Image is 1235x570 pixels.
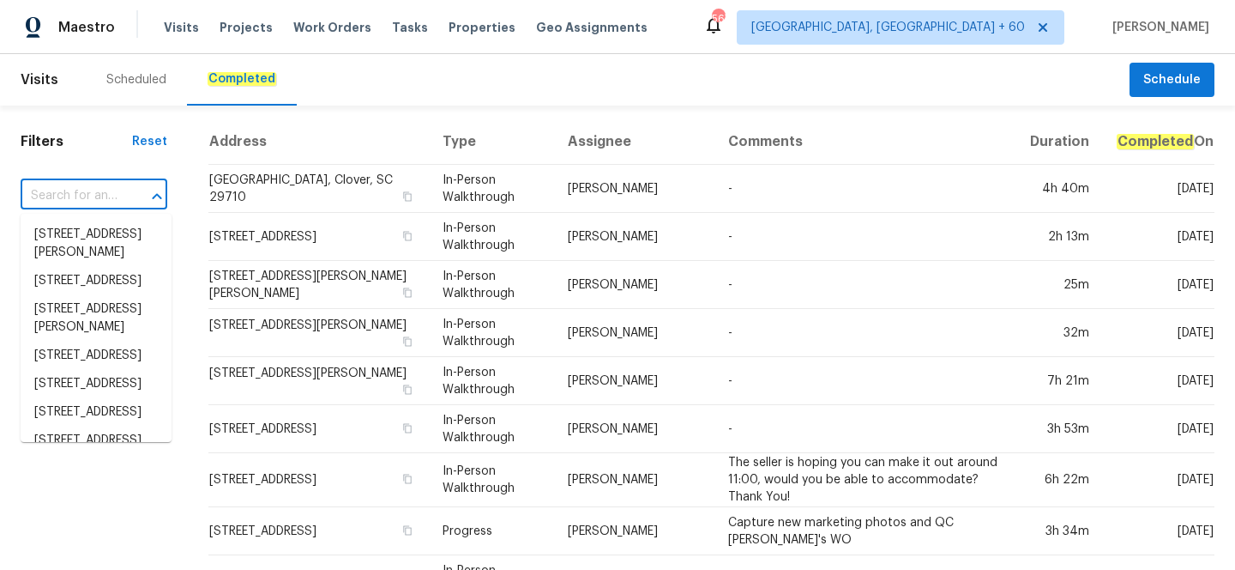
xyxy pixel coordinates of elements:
[449,19,515,36] span: Properties
[554,213,714,261] td: [PERSON_NAME]
[164,19,199,36] span: Visits
[400,334,415,349] button: Copy Address
[714,507,1016,555] td: Capture new marketing photos and QC [PERSON_NAME]'s WO
[714,261,1016,309] td: -
[429,507,554,555] td: Progress
[1016,261,1103,309] td: 25m
[714,213,1016,261] td: -
[1103,309,1214,357] td: [DATE]
[554,507,714,555] td: [PERSON_NAME]
[429,405,554,453] td: In-Person Walkthrough
[429,119,554,165] th: Type
[21,342,172,370] li: [STREET_ADDRESS]
[1103,261,1214,309] td: [DATE]
[714,165,1016,213] td: -
[208,261,428,309] td: [STREET_ADDRESS][PERSON_NAME][PERSON_NAME]
[21,427,172,473] li: [STREET_ADDRESS][PERSON_NAME]
[145,185,169,209] button: Close
[392,21,428,33] span: Tasks
[1105,19,1209,36] span: [PERSON_NAME]
[1016,357,1103,405] td: 7h 21m
[400,189,415,204] button: Copy Address
[1016,309,1103,357] td: 32m
[400,471,415,487] button: Copy Address
[208,165,428,213] td: [GEOGRAPHIC_DATA], Clover, SC 29710
[400,382,415,397] button: Copy Address
[293,19,371,36] span: Work Orders
[208,72,276,86] em: Completed
[1103,119,1214,165] th: On
[751,19,1025,36] span: [GEOGRAPHIC_DATA], [GEOGRAPHIC_DATA] + 60
[1103,357,1214,405] td: [DATE]
[220,19,273,36] span: Projects
[554,357,714,405] td: [PERSON_NAME]
[554,261,714,309] td: [PERSON_NAME]
[1103,453,1214,507] td: [DATE]
[208,309,428,357] td: [STREET_ADDRESS][PERSON_NAME]
[429,453,554,507] td: In-Person Walkthrough
[714,453,1016,507] td: The seller is hoping you can make it out around 11:00, would you be able to accommodate? Thank You!
[554,405,714,453] td: [PERSON_NAME]
[208,357,428,405] td: [STREET_ADDRESS][PERSON_NAME]
[429,213,554,261] td: In-Person Walkthrough
[429,165,554,213] td: In-Person Walkthrough
[714,119,1016,165] th: Comments
[208,507,428,555] td: [STREET_ADDRESS]
[132,133,167,150] div: Reset
[1016,165,1103,213] td: 4h 40m
[554,165,714,213] td: [PERSON_NAME]
[554,453,714,507] td: [PERSON_NAME]
[1143,70,1201,91] span: Schedule
[712,10,724,27] div: 567
[208,453,428,507] td: [STREET_ADDRESS]
[554,309,714,357] td: [PERSON_NAME]
[1103,213,1214,261] td: [DATE]
[429,309,554,357] td: In-Person Walkthrough
[58,19,115,36] span: Maestro
[1016,507,1103,555] td: 3h 34m
[21,295,172,342] li: [STREET_ADDRESS][PERSON_NAME]
[714,357,1016,405] td: -
[714,309,1016,357] td: -
[554,119,714,165] th: Assignee
[400,228,415,244] button: Copy Address
[1016,213,1103,261] td: 2h 13m
[400,285,415,300] button: Copy Address
[1016,119,1103,165] th: Duration
[21,267,172,295] li: [STREET_ADDRESS]
[21,398,172,427] li: [STREET_ADDRESS]
[1103,405,1214,453] td: [DATE]
[208,119,428,165] th: Address
[106,71,166,88] div: Scheduled
[1103,165,1214,213] td: [DATE]
[21,370,172,398] li: [STREET_ADDRESS]
[1016,453,1103,507] td: 6h 22m
[429,357,554,405] td: In-Person Walkthrough
[1117,134,1194,149] em: Completed
[536,19,648,36] span: Geo Assignments
[400,421,415,436] button: Copy Address
[21,221,172,267] li: [STREET_ADDRESS][PERSON_NAME]
[1103,507,1214,555] td: [DATE]
[208,405,428,453] td: [STREET_ADDRESS]
[1130,63,1214,98] button: Schedule
[429,261,554,309] td: In-Person Walkthrough
[21,61,58,99] span: Visits
[714,405,1016,453] td: -
[208,213,428,261] td: [STREET_ADDRESS]
[21,183,119,209] input: Search for an address...
[1016,405,1103,453] td: 3h 53m
[400,523,415,538] button: Copy Address
[21,133,132,150] h1: Filters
